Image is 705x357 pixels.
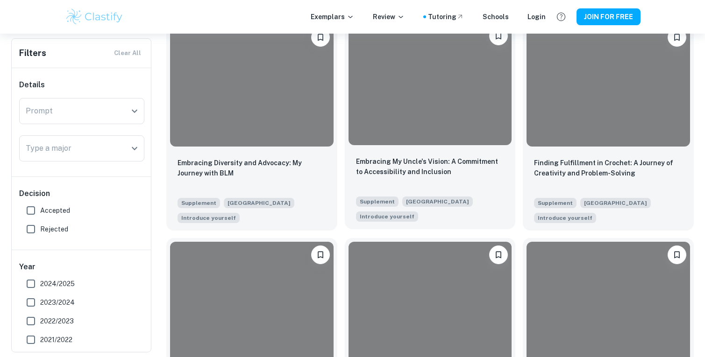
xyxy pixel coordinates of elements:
button: Open [128,142,141,155]
button: Please log in to bookmark exemplars [311,28,330,47]
span: Rejected [40,224,68,234]
span: Supplement [178,198,220,208]
span: 2022/2023 [40,316,74,326]
span: 2023/2024 [40,297,75,308]
button: Help and Feedback [553,9,569,25]
span: [GEOGRAPHIC_DATA] [402,196,473,207]
a: Please log in to bookmark exemplarsFinding Fulfillment in Crochet: A Journey of Creativity and Pr... [523,21,694,231]
span: Introduce yourself [360,212,414,221]
p: Embracing Diversity and Advocacy: My Journey with BLM [178,158,326,178]
button: Please log in to bookmark exemplars [489,245,508,264]
p: Embracing My Uncle's Vision: A Commitment to Accessibility and Inclusion [356,156,505,177]
span: Accepted [40,205,70,216]
span: Introduce yourself [538,214,592,222]
span: [GEOGRAPHIC_DATA] [580,198,651,208]
button: Please log in to bookmark exemplars [311,245,330,264]
span: [GEOGRAPHIC_DATA] [224,198,294,208]
span: “Be yourself,” Oscar Wilde advised. “Everyone else is taken.” Introduce yourself in 200-250 words. [534,212,596,223]
p: Exemplars [311,12,354,22]
button: JOIN FOR FREE [577,8,641,25]
h6: Details [19,79,144,91]
button: Open [128,105,141,118]
h6: Decision [19,188,144,199]
span: “Be yourself,” Oscar Wilde advised. “Everyone else is taken.” Introduce yourself in 200-250 words. [356,210,418,222]
span: Supplement [356,196,399,207]
span: Introduce yourself [181,214,236,222]
span: 2024/2025 [40,279,75,289]
a: Schools [483,12,509,22]
p: Finding Fulfillment in Crochet: A Journey of Creativity and Problem-Solving [534,158,683,178]
img: Clastify logo [65,7,124,26]
span: 2021/2022 [40,335,72,345]
a: Please log in to bookmark exemplarsEmbracing My Uncle's Vision: A Commitment to Accessibility and... [345,21,516,231]
p: Review [373,12,405,22]
a: Tutoring [428,12,464,22]
a: Please log in to bookmark exemplarsEmbracing Diversity and Advocacy: My Journey with BLMSupplemen... [166,21,337,231]
h6: Filters [19,47,46,60]
button: Please log in to bookmark exemplars [489,27,508,45]
h6: Year [19,261,144,273]
a: Login [527,12,546,22]
span: Supplement [534,198,577,208]
button: Please log in to bookmark exemplars [668,28,686,47]
span: “Be yourself,” Oscar Wilde advised. “Everyone else is taken.” Introduce yourself in 200-250 words. [178,212,240,223]
button: Please log in to bookmark exemplars [668,245,686,264]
